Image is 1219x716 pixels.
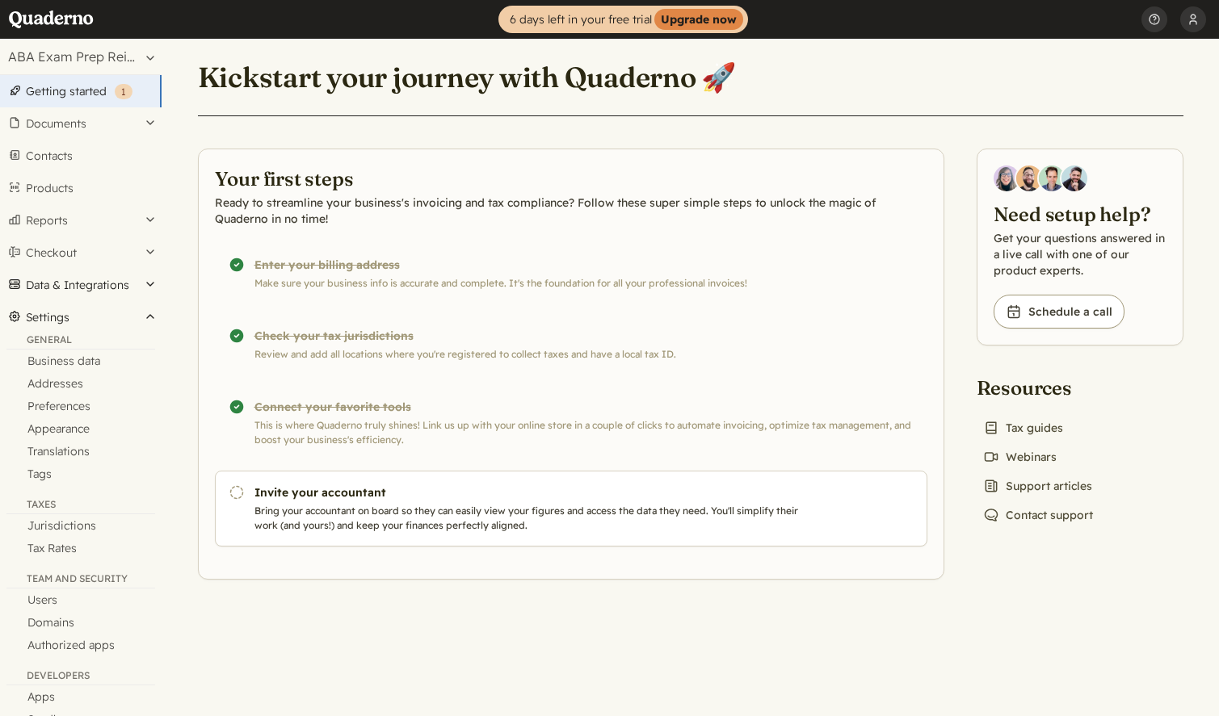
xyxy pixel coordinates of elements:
h2: Resources [977,375,1099,400]
div: Team and security [6,572,155,588]
img: Jairo Fumero, Account Executive at Quaderno [1016,165,1042,191]
h3: Invite your accountant [254,484,805,500]
h1: Kickstart your journey with Quaderno 🚀 [198,60,737,95]
div: General [6,333,155,350]
p: Bring your accountant on board so they can easily view your figures and access the data they need... [254,504,805,533]
p: Get your questions answered in a live call with one of our product experts. [994,230,1166,278]
a: Support articles [977,475,1099,497]
a: Contact support [977,504,1099,526]
a: Tax guides [977,417,1070,439]
a: Invite your accountant Bring your accountant on board so they can easily view your figures and ac... [215,471,927,546]
a: 6 days left in your free trialUpgrade now [498,6,748,33]
p: Ready to streamline your business's invoicing and tax compliance? Follow these super simple steps... [215,195,927,227]
img: Ivo Oltmans, Business Developer at Quaderno [1039,165,1065,191]
img: Javier Rubio, DevRel at Quaderno [1061,165,1087,191]
img: Diana Carrasco, Account Executive at Quaderno [994,165,1019,191]
h2: Your first steps [215,165,927,191]
h2: Need setup help? [994,201,1166,227]
a: Schedule a call [994,295,1124,329]
div: Taxes [6,498,155,514]
div: Developers [6,669,155,685]
strong: Upgrade now [654,9,743,30]
a: Webinars [977,446,1063,468]
span: 1 [121,86,126,98]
